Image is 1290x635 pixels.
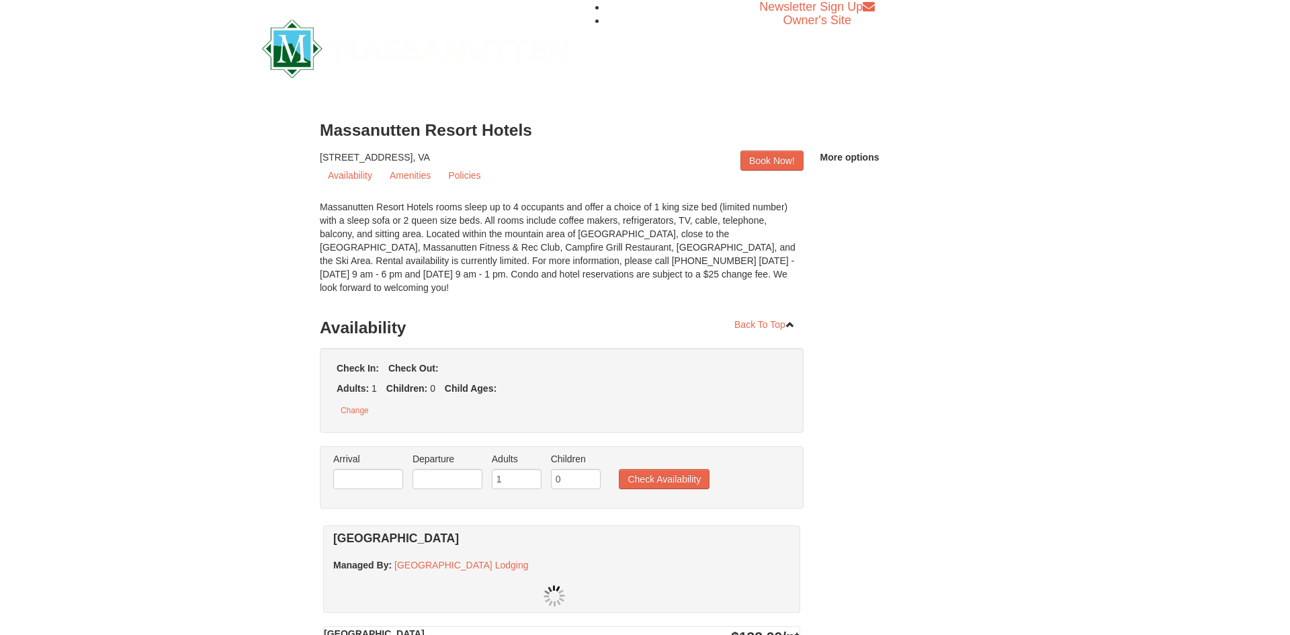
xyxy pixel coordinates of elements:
[413,452,482,466] label: Departure
[820,152,879,163] span: More options
[783,13,851,27] a: Owner's Site
[333,452,403,466] label: Arrival
[320,165,380,185] a: Availability
[337,383,369,394] strong: Adults:
[386,383,427,394] strong: Children:
[544,585,565,607] img: wait.gif
[333,532,776,545] h4: [GEOGRAPHIC_DATA]
[740,151,804,171] a: Book Now!
[320,314,804,341] h3: Availability
[492,452,542,466] label: Adults
[726,314,804,335] a: Back To Top
[382,165,439,185] a: Amenities
[333,560,392,570] strong: :
[320,117,970,144] h3: Massanutten Resort Hotels
[262,19,570,78] img: Massanutten Resort Logo
[333,402,376,419] button: Change
[394,560,528,570] a: [GEOGRAPHIC_DATA] Lodging
[619,469,709,489] button: Check Availability
[337,363,379,374] strong: Check In:
[445,383,497,394] strong: Child Ages:
[388,363,439,374] strong: Check Out:
[333,560,388,570] span: Managed By
[372,383,377,394] span: 1
[320,200,804,308] div: Massanutten Resort Hotels rooms sleep up to 4 occupants and offer a choice of 1 king size bed (li...
[440,165,488,185] a: Policies
[430,383,435,394] span: 0
[551,452,601,466] label: Children
[262,31,570,62] a: Massanutten Resort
